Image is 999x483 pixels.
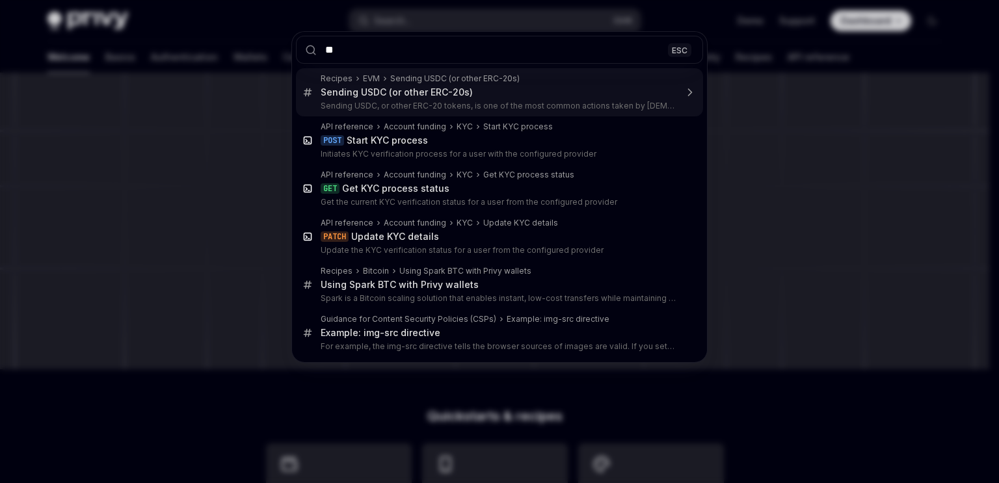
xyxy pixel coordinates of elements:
div: Example: img-src directive [507,314,609,324]
div: Update KYC details [483,218,558,228]
div: Account funding [384,122,446,132]
div: Guidance for Content Security Policies (CSPs) [321,314,496,324]
p: Sending USDC, or other ERC-20 tokens, is one of the most common actions taken by [DEMOGRAPHIC_DAT... [321,101,676,111]
div: Recipes [321,73,353,84]
div: API reference [321,122,373,132]
div: API reference [321,170,373,180]
div: Start KYC process [483,122,553,132]
p: Spark is a Bitcoin scaling solution that enables instant, low-cost transfers while maintaining Bitco [321,293,676,304]
div: Start KYC process [347,135,428,146]
div: Sending USDC (or other ERC-20s) [321,86,473,98]
p: For example, the img-src directive tells the browser sources of images are valid. If you set this CS [321,341,676,352]
div: Update KYC details [351,231,439,242]
div: API reference [321,218,373,228]
div: EVM [363,73,380,84]
div: Bitcoin [363,266,389,276]
div: KYC [457,122,473,132]
div: KYC [457,170,473,180]
div: PATCH [321,231,349,242]
div: Sending USDC (or other ERC-20s) [390,73,520,84]
div: Using Spark BTC with Privy wallets [321,279,479,291]
div: Using Spark BTC with Privy wallets [399,266,531,276]
div: Example: img-src directive [321,327,440,339]
div: ESC [668,43,691,57]
div: Get KYC process status [483,170,574,180]
div: Get KYC process status [342,183,449,194]
div: Account funding [384,170,446,180]
p: Initiates KYC verification process for a user with the configured provider [321,149,676,159]
div: Account funding [384,218,446,228]
div: KYC [457,218,473,228]
div: POST [321,135,344,146]
div: GET [321,183,340,194]
p: Update the KYC verification status for a user from the configured provider [321,245,676,255]
p: Get the current KYC verification status for a user from the configured provider [321,197,676,207]
div: Recipes [321,266,353,276]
